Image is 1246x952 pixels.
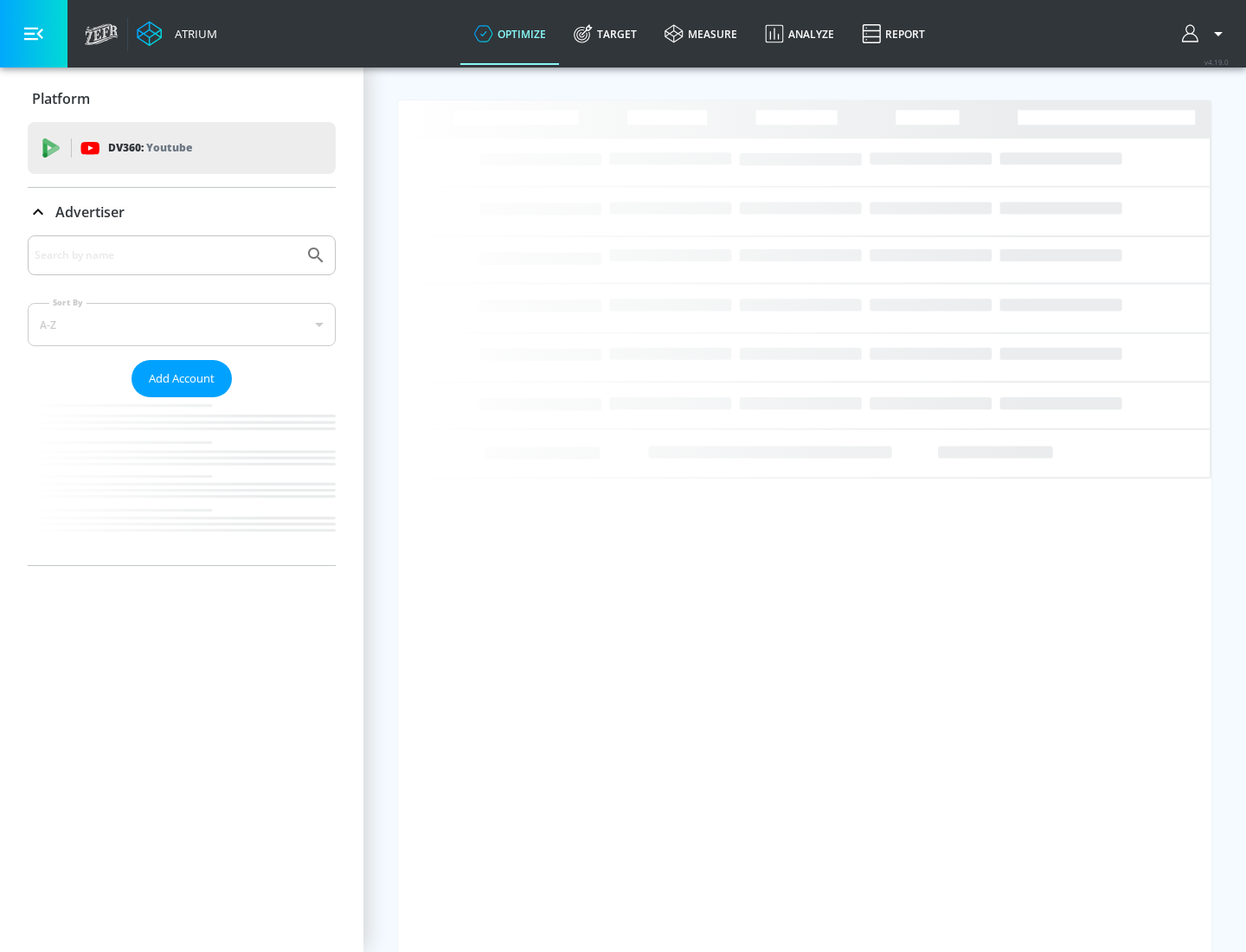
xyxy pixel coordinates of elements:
[560,3,651,65] a: Target
[28,303,336,346] div: A-Z
[460,3,560,65] a: optimize
[35,244,297,267] input: Search by name
[751,3,848,65] a: Analyze
[651,3,751,65] a: measure
[49,297,87,308] label: Sort By
[28,122,336,174] div: DV360: Youtube
[108,138,192,158] p: DV360:
[28,188,336,236] div: Advertiser
[28,235,336,565] div: Advertiser
[28,74,336,123] div: Platform
[848,3,939,65] a: Report
[55,203,125,222] p: Advertiser
[1204,57,1229,67] span: v 4.19.0
[137,21,217,47] a: Atrium
[28,397,336,565] nav: list of Advertiser
[132,360,232,397] button: Add Account
[32,89,90,108] p: Platform
[146,138,192,157] p: Youtube
[149,369,215,389] span: Add Account
[168,26,217,42] div: Atrium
